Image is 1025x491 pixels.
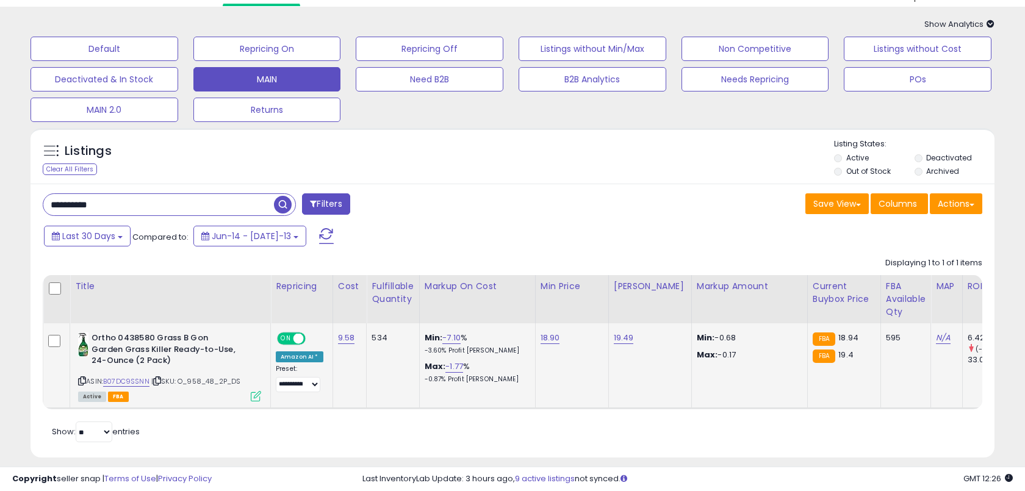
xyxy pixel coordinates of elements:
button: Listings without Min/Max [519,37,666,61]
button: Save View [805,193,869,214]
b: Max: [425,360,446,372]
button: Listings without Cost [844,37,991,61]
div: Current Buybox Price [813,280,876,306]
label: Archived [926,166,959,176]
div: Displaying 1 to 1 of 1 items [885,257,982,269]
p: -3.60% Profit [PERSON_NAME] [425,346,526,355]
button: Returns [193,98,341,122]
div: Repricing [276,280,328,293]
small: FBA [813,332,835,346]
a: -1.77 [445,360,463,373]
div: FBA Available Qty [886,280,926,318]
button: Need B2B [356,67,503,91]
button: Default [31,37,178,61]
img: 41sIj2AclBL._SL40_.jpg [78,332,88,357]
a: -7.10 [442,332,461,344]
div: Cost [338,280,362,293]
div: Min Price [541,280,603,293]
div: % [425,361,526,384]
strong: Max: [697,349,718,360]
div: Amazon AI * [276,351,323,362]
a: Privacy Policy [158,473,212,484]
label: Active [846,152,869,163]
button: Columns [871,193,928,214]
div: Preset: [276,365,323,392]
span: Columns [879,198,917,210]
span: Compared to: [132,231,189,243]
button: Actions [930,193,982,214]
p: -0.68 [697,332,798,343]
span: Last 30 Days [62,230,115,242]
div: 595 [886,332,921,343]
button: Jun-14 - [DATE]-13 [193,226,306,246]
span: All listings currently available for purchase on Amazon [78,392,106,402]
small: (-80.57%) [976,344,1010,354]
b: Ortho 0438580 Grass B Gon Garden Grass Killer Ready-to-Use, 24-Ounce (2 Pack) [92,332,240,370]
button: Filters [302,193,350,215]
a: 18.90 [541,332,560,344]
span: Show Analytics [924,18,994,30]
button: Last 30 Days [44,226,131,246]
span: ON [278,334,293,344]
span: | SKU: O_958_48_2P_DS [151,376,241,386]
div: Last InventoryLab Update: 3 hours ago, not synced. [362,473,1013,485]
button: POs [844,67,991,91]
div: Fulfillable Quantity [372,280,414,306]
a: Terms of Use [104,473,156,484]
div: Markup on Cost [425,280,530,293]
a: N/A [936,332,951,344]
div: Markup Amount [697,280,802,293]
div: % [425,332,526,355]
button: Repricing Off [356,37,503,61]
span: 18.94 [838,332,858,343]
div: ROI [968,280,1012,293]
a: B07DC9SSNN [103,376,149,387]
button: Repricing On [193,37,341,61]
div: seller snap | | [12,473,212,485]
strong: Copyright [12,473,57,484]
label: Out of Stock [846,166,891,176]
div: 534 [372,332,409,343]
span: 2025-08-13 12:26 GMT [963,473,1013,484]
b: Min: [425,332,443,343]
span: FBA [108,392,129,402]
small: FBA [813,349,835,363]
div: Title [75,280,265,293]
p: -0.87% Profit [PERSON_NAME] [425,375,526,384]
div: 33.04% [968,354,1017,365]
div: MAP [936,280,957,293]
span: Jun-14 - [DATE]-13 [212,230,291,242]
p: Listing States: [834,138,994,150]
strong: Min: [697,332,715,343]
button: MAIN 2.0 [31,98,178,122]
a: 9 active listings [515,473,575,484]
a: 9.58 [338,332,355,344]
label: Deactivated [926,152,972,163]
th: The percentage added to the cost of goods (COGS) that forms the calculator for Min & Max prices. [419,275,535,323]
p: -0.17 [697,349,798,360]
span: OFF [304,334,323,344]
h5: Listings [65,143,112,160]
button: MAIN [193,67,341,91]
span: 19.4 [838,349,854,360]
button: Deactivated & In Stock [31,67,178,91]
div: Clear All Filters [43,163,97,175]
div: 6.42% [968,332,1017,343]
button: B2B Analytics [519,67,666,91]
div: [PERSON_NAME] [614,280,686,293]
a: 19.49 [614,332,634,344]
button: Non Competitive [682,37,829,61]
span: Show: entries [52,426,140,437]
button: Needs Repricing [682,67,829,91]
div: ASIN: [78,332,261,400]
